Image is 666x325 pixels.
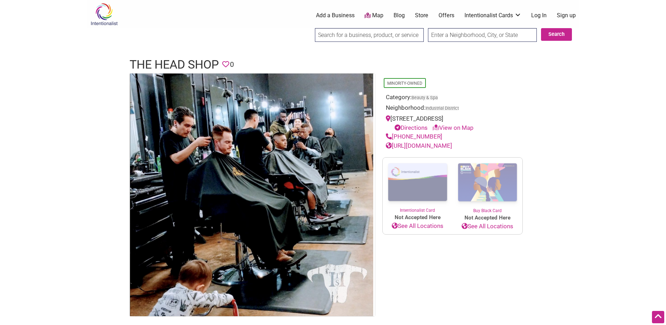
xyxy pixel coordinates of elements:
span: Not Accepted Here [453,214,522,222]
a: View on Map [433,124,474,131]
a: See All Locations [453,222,522,231]
a: [PHONE_NUMBER] [386,133,442,140]
div: Neighborhood: [386,103,519,114]
a: Log In [531,12,547,19]
a: Map [364,12,383,20]
div: Scroll Back to Top [652,311,664,323]
input: Search for a business, product, or service [315,28,424,42]
a: Intentionalist Cards [464,12,521,19]
a: [URL][DOMAIN_NAME] [386,142,452,149]
img: Intentionalist Card [383,158,453,207]
a: Intentionalist Card [383,158,453,214]
span: 0 [230,59,234,70]
input: Enter a Neighborhood, City, or State [428,28,537,42]
a: Sign up [557,12,576,19]
a: Minority-Owned [387,81,422,86]
a: Offers [438,12,454,19]
a: Blog [394,12,405,19]
a: Store [415,12,428,19]
button: Search [541,28,572,41]
a: Add a Business [316,12,355,19]
img: Buy Black Card [453,158,522,208]
div: Category: [386,93,519,104]
span: Industrial District [426,106,459,111]
a: Buy Black Card [453,158,522,214]
div: [STREET_ADDRESS] [386,114,519,132]
img: Intentionalist [87,3,121,26]
a: Directions [395,124,428,131]
h1: The Head Shop [130,56,219,73]
a: See All Locations [383,222,453,231]
span: Not Accepted Here [383,214,453,222]
a: Beauty & Spa [411,95,438,100]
